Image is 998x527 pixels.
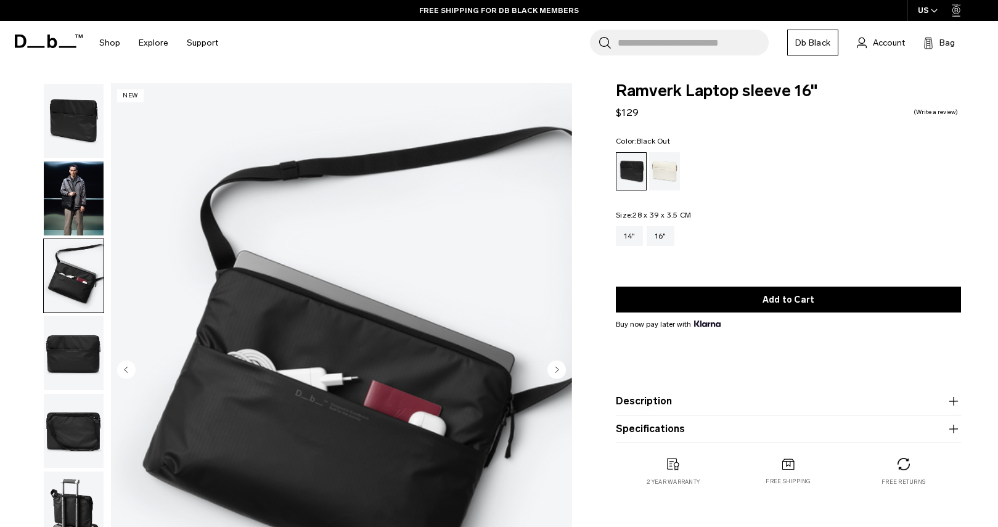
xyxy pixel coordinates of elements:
img: Ramverk Laptop sleeve 16" Black Out [44,316,104,390]
p: 2 year warranty [647,478,700,486]
button: Add to Cart [616,287,961,313]
button: Ramverk Laptop sleeve 16" Black Out [43,239,104,314]
legend: Color: [616,137,670,145]
button: Ramverk Laptop sleeve 16" Black Out [43,161,104,236]
nav: Main Navigation [90,21,227,65]
span: Bag [939,36,955,49]
span: Buy now pay later with [616,319,721,330]
span: Account [873,36,905,49]
span: Ramverk Laptop sleeve 16" [616,83,961,99]
a: Db Black [787,30,838,55]
img: Ramverk Laptop sleeve 16" Black Out [44,239,104,313]
button: Specifications [616,422,961,436]
a: Write a review [914,109,958,115]
p: New [117,89,144,102]
button: Previous slide [117,361,136,382]
a: FREE SHIPPING FOR DB BLACK MEMBERS [419,5,579,16]
a: Black Out [616,152,647,190]
span: 28 x 39 x 3.5 CM [632,211,691,219]
img: Ramverk Laptop sleeve 16" Black Out [44,84,104,158]
legend: Size: [616,211,691,219]
a: 14" [616,226,643,246]
p: Free shipping [766,477,811,486]
button: Description [616,394,961,409]
span: Black Out [637,137,670,145]
a: Account [857,35,905,50]
button: Ramverk Laptop sleeve 16" Black Out [43,316,104,391]
span: $129 [616,107,639,118]
button: Ramverk Laptop sleeve 16" Black Out [43,83,104,158]
img: Ramverk Laptop sleeve 16" Black Out [44,161,104,235]
img: Ramverk Laptop sleeve 16" Black Out [44,394,104,468]
button: Ramverk Laptop sleeve 16" Black Out [43,393,104,468]
a: 16" [647,226,674,246]
a: Oatmilk [649,152,680,190]
p: Free returns [881,478,925,486]
a: Support [187,21,218,65]
button: Bag [923,35,955,50]
a: Explore [139,21,168,65]
img: {"height" => 20, "alt" => "Klarna"} [694,321,721,327]
a: Shop [99,21,120,65]
button: Next slide [547,361,566,382]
